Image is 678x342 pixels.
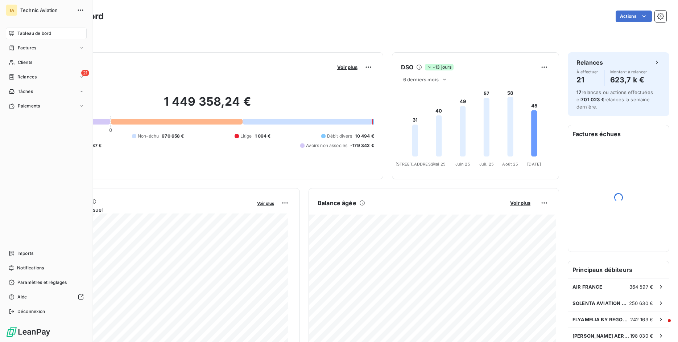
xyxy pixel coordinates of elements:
span: -179 342 € [350,142,374,149]
h2: 1 449 358,24 € [41,94,374,116]
span: 17 [576,89,582,95]
span: -13 jours [425,64,454,70]
span: Aide [17,294,27,300]
span: 701 023 € [581,97,604,102]
span: 970 658 € [162,133,184,139]
button: Voir plus [335,64,360,70]
span: Déconnexion [17,308,45,315]
a: Aide [6,291,87,303]
span: 198 030 € [630,333,653,339]
span: AIR FRANCE [572,284,603,290]
span: Avoirs non associés [306,142,347,149]
span: Imports [17,250,33,257]
span: Relances [17,74,37,80]
span: 6 derniers mois [403,77,439,82]
iframe: Intercom live chat [653,317,671,335]
span: 242 163 € [630,317,653,322]
span: 1 094 € [255,133,271,139]
span: Voir plus [337,64,357,70]
tspan: Juin 25 [455,162,470,167]
tspan: Juil. 25 [479,162,493,167]
button: Voir plus [255,200,276,206]
span: 364 597 € [629,284,653,290]
button: Actions [616,11,652,22]
span: Notifications [17,265,44,271]
span: [PERSON_NAME] AEROSPACE SA [572,333,630,339]
h6: Principaux débiteurs [568,261,669,278]
span: Chiffre d'affaires mensuel [41,206,252,213]
span: Voir plus [257,201,274,206]
tspan: Août 25 [502,162,518,167]
span: Voir plus [510,200,530,206]
span: Montant à relancer [610,70,647,74]
div: TA [6,4,17,16]
span: 21 [81,70,89,76]
h4: 623,7 k € [610,74,647,86]
h6: Factures échues [568,125,669,143]
span: Paramètres et réglages [17,279,67,286]
span: 10 494 € [355,133,374,139]
h4: 21 [576,74,598,86]
tspan: Mai 25 [432,162,446,167]
span: 0 [109,127,112,133]
span: 250 630 € [629,300,653,306]
span: À effectuer [576,70,598,74]
img: Logo LeanPay [6,326,51,338]
button: Voir plus [508,200,533,206]
span: Tableau de bord [17,30,51,37]
h6: Relances [576,58,603,67]
span: SOLENTA AVIATION PTY [572,300,629,306]
h6: Balance âgée [318,199,356,207]
span: Technic Aviation [20,7,73,13]
span: Litige [240,133,252,139]
span: Factures [18,45,36,51]
tspan: [STREET_ADDRESS] [395,162,434,167]
tspan: [DATE] [527,162,541,167]
span: Clients [18,59,32,66]
span: Non-échu [138,133,159,139]
span: Débit divers [327,133,352,139]
span: Tâches [18,88,33,95]
span: relances ou actions effectuées et relancés la semaine dernière. [576,89,653,110]
h6: DSO [401,63,413,72]
span: FLYAMELIA BY REGOURD AVIATION [572,317,630,322]
span: Paiements [18,103,40,109]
